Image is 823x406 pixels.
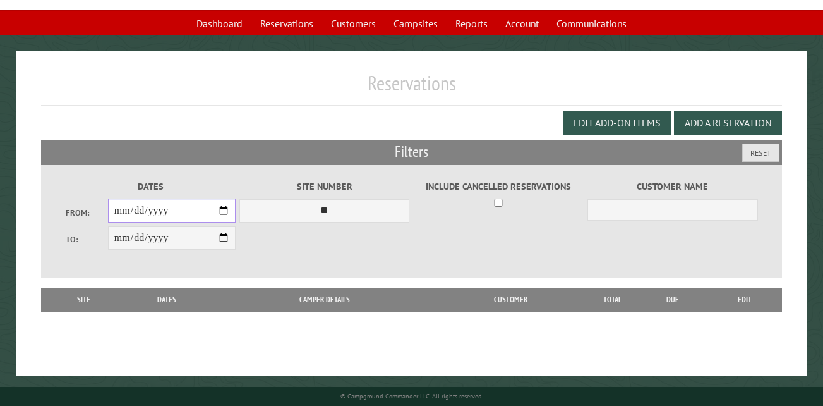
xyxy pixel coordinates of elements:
a: Communications [549,11,634,35]
th: Dates [119,288,214,311]
th: Total [587,288,638,311]
a: Reports [448,11,495,35]
h1: Reservations [41,71,782,106]
button: Edit Add-on Items [563,111,671,135]
label: To: [66,233,108,245]
h2: Filters [41,140,782,164]
label: From: [66,207,108,219]
small: © Campground Commander LLC. All rights reserved. [340,392,483,400]
a: Dashboard [189,11,250,35]
a: Campsites [386,11,445,35]
th: Camper Details [214,288,435,311]
th: Due [638,288,707,311]
a: Reservations [253,11,321,35]
button: Reset [742,144,779,162]
label: Customer Name [587,180,757,194]
label: Site Number [239,180,409,194]
button: Add a Reservation [674,111,782,135]
th: Edit [707,288,782,311]
a: Customers [323,11,383,35]
a: Account [498,11,546,35]
label: Include Cancelled Reservations [414,180,584,194]
th: Customer [435,288,587,311]
label: Dates [66,180,236,194]
th: Site [47,288,119,311]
